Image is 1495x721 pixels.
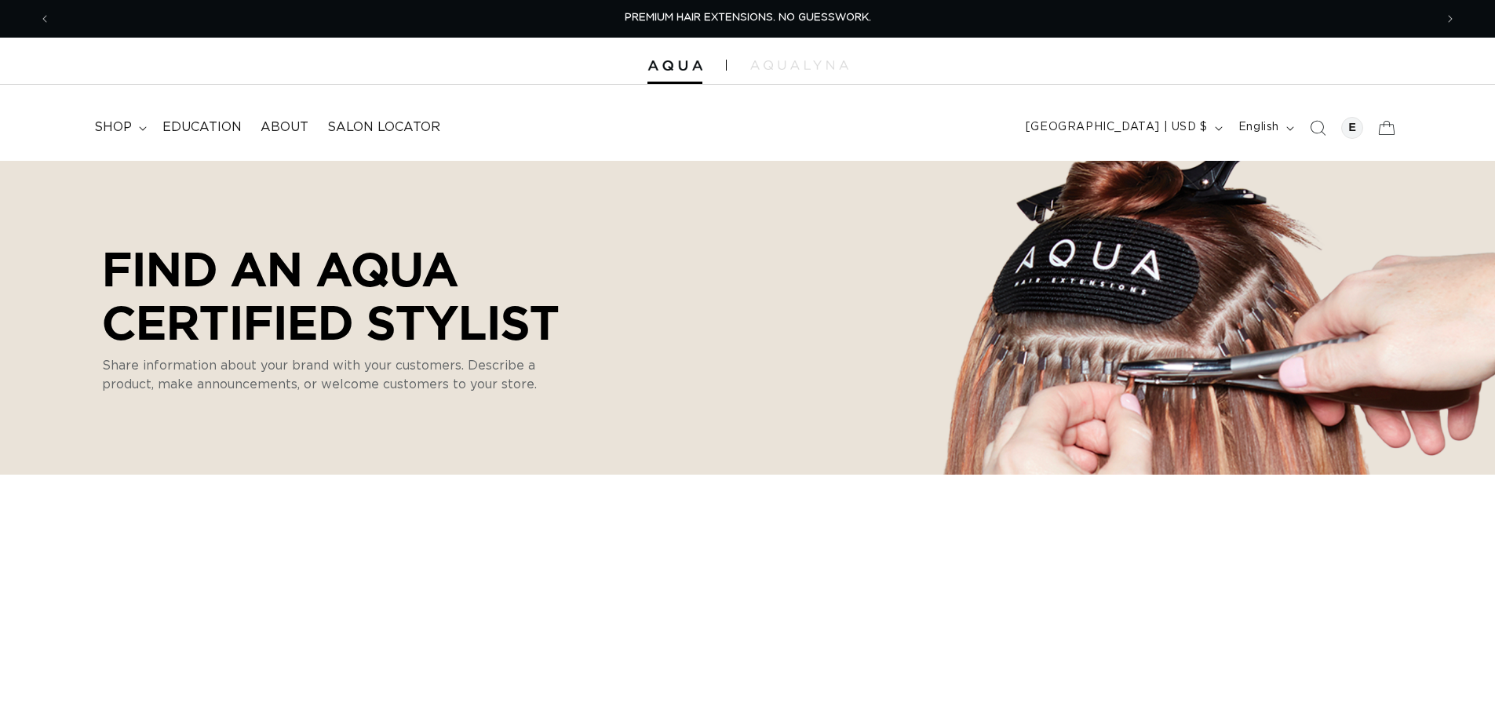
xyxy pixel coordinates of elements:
[1433,4,1468,34] button: Next announcement
[27,4,62,34] button: Previous announcement
[85,110,153,145] summary: shop
[102,242,581,348] p: Find an AQUA Certified Stylist
[102,356,557,394] p: Share information about your brand with your customers. Describe a product, make announcements, o...
[251,110,318,145] a: About
[153,110,251,145] a: Education
[162,119,242,136] span: Education
[327,119,440,136] span: Salon Locator
[1229,113,1300,143] button: English
[647,60,702,71] img: Aqua Hair Extensions
[94,119,132,136] span: shop
[1300,111,1335,145] summary: Search
[625,13,871,23] span: PREMIUM HAIR EXTENSIONS. NO GUESSWORK.
[1238,119,1279,136] span: English
[1016,113,1229,143] button: [GEOGRAPHIC_DATA] | USD $
[750,60,848,70] img: aqualyna.com
[261,119,308,136] span: About
[318,110,450,145] a: Salon Locator
[1026,119,1208,136] span: [GEOGRAPHIC_DATA] | USD $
